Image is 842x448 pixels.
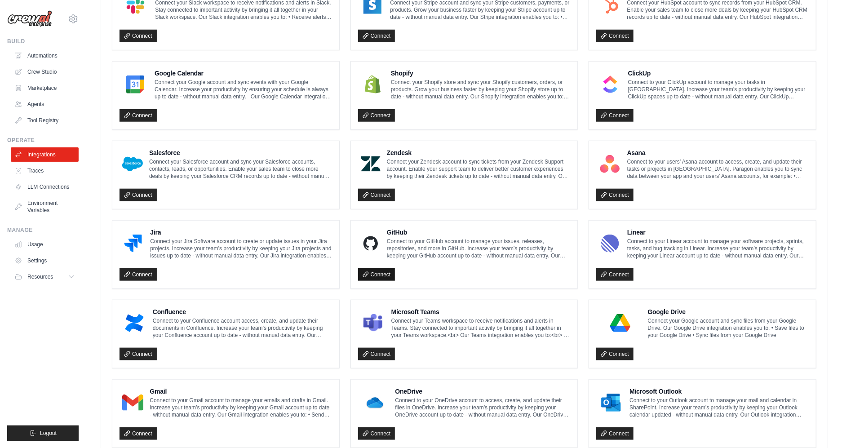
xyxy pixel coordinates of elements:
[391,317,571,339] p: Connect your Teams workspace to receive notifications and alerts in Teams. Stay connected to impo...
[599,314,641,332] img: Google Drive Logo
[391,79,570,100] p: Connect your Shopify store and sync your Shopify customers, orders, or products. Grow your busine...
[358,268,395,281] a: Connect
[599,155,620,173] img: Asana Logo
[11,147,79,162] a: Integrations
[358,189,395,201] a: Connect
[627,238,809,259] p: Connect to your Linear account to manage your software projects, sprints, tasks, and bug tracking...
[391,307,571,316] h4: Microsoft Teams
[122,235,144,253] img: Jira Logo
[149,158,332,180] p: Connect your Salesforce account and sync your Salesforce accounts, contacts, leads, or opportunit...
[27,273,53,280] span: Resources
[387,238,570,259] p: Connect to your GitHub account to manage your issues, releases, repositories, and more in GitHub....
[361,75,385,93] img: Shopify Logo
[629,397,809,418] p: Connect to your Outlook account to manage your mail and calendar in SharePoint. Increase your tea...
[358,109,395,122] a: Connect
[7,426,79,441] button: Logout
[361,314,385,332] img: Microsoft Teams Logo
[11,97,79,111] a: Agents
[40,430,57,437] span: Logout
[122,155,143,173] img: Salesforce Logo
[395,397,571,418] p: Connect to your OneDrive account to access, create, and update their files in OneDrive. Increase ...
[11,253,79,268] a: Settings
[648,307,809,316] h4: Google Drive
[628,69,809,78] h4: ClickUp
[7,10,52,27] img: Logo
[11,164,79,178] a: Traces
[120,427,157,440] a: Connect
[11,81,79,95] a: Marketplace
[11,270,79,284] button: Resources
[122,314,146,332] img: Confluence Logo
[150,387,332,396] h4: Gmail
[155,69,332,78] h4: Google Calendar
[11,65,79,79] a: Crew Studio
[11,180,79,194] a: LLM Connections
[358,427,395,440] a: Connect
[596,189,634,201] a: Connect
[7,137,79,144] div: Operate
[599,235,621,253] img: Linear Logo
[596,109,634,122] a: Connect
[596,427,634,440] a: Connect
[361,155,381,173] img: Zendesk Logo
[153,307,332,316] h4: Confluence
[627,158,809,180] p: Connect to your users’ Asana account to access, create, and update their tasks or projects in [GE...
[11,196,79,217] a: Environment Variables
[648,317,809,339] p: Connect your Google account and sync files from your Google Drive. Our Google Drive integration e...
[153,317,332,339] p: Connect to your Confluence account access, create, and update their documents in Confluence. Incr...
[11,49,79,63] a: Automations
[596,268,634,281] a: Connect
[387,158,571,180] p: Connect your Zendesk account to sync tickets from your Zendesk Support account. Enable your suppo...
[361,235,381,253] img: GitHub Logo
[391,69,570,78] h4: Shopify
[358,30,395,42] a: Connect
[627,148,809,157] h4: Asana
[120,189,157,201] a: Connect
[120,109,157,122] a: Connect
[150,238,332,259] p: Connect your Jira Software account to create or update issues in your Jira projects. Increase you...
[122,75,148,93] img: Google Calendar Logo
[358,348,395,360] a: Connect
[7,226,79,234] div: Manage
[395,387,571,396] h4: OneDrive
[627,228,809,237] h4: Linear
[11,113,79,128] a: Tool Registry
[628,79,809,100] p: Connect to your ClickUp account to manage your tasks in [GEOGRAPHIC_DATA]. Increase your team’s p...
[629,387,809,396] h4: Microsoft Outlook
[387,148,571,157] h4: Zendesk
[155,79,332,100] p: Connect your Google account and sync events with your Google Calendar. Increase your productivity...
[150,228,332,237] h4: Jira
[150,397,332,418] p: Connect to your Gmail account to manage your emails and drafts in Gmail. Increase your team’s pro...
[596,30,634,42] a: Connect
[599,75,621,93] img: ClickUp Logo
[361,394,389,412] img: OneDrive Logo
[11,237,79,252] a: Usage
[120,268,157,281] a: Connect
[122,394,143,412] img: Gmail Logo
[120,348,157,360] a: Connect
[7,38,79,45] div: Build
[387,228,570,237] h4: GitHub
[596,348,634,360] a: Connect
[120,30,157,42] a: Connect
[599,394,623,412] img: Microsoft Outlook Logo
[149,148,332,157] h4: Salesforce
